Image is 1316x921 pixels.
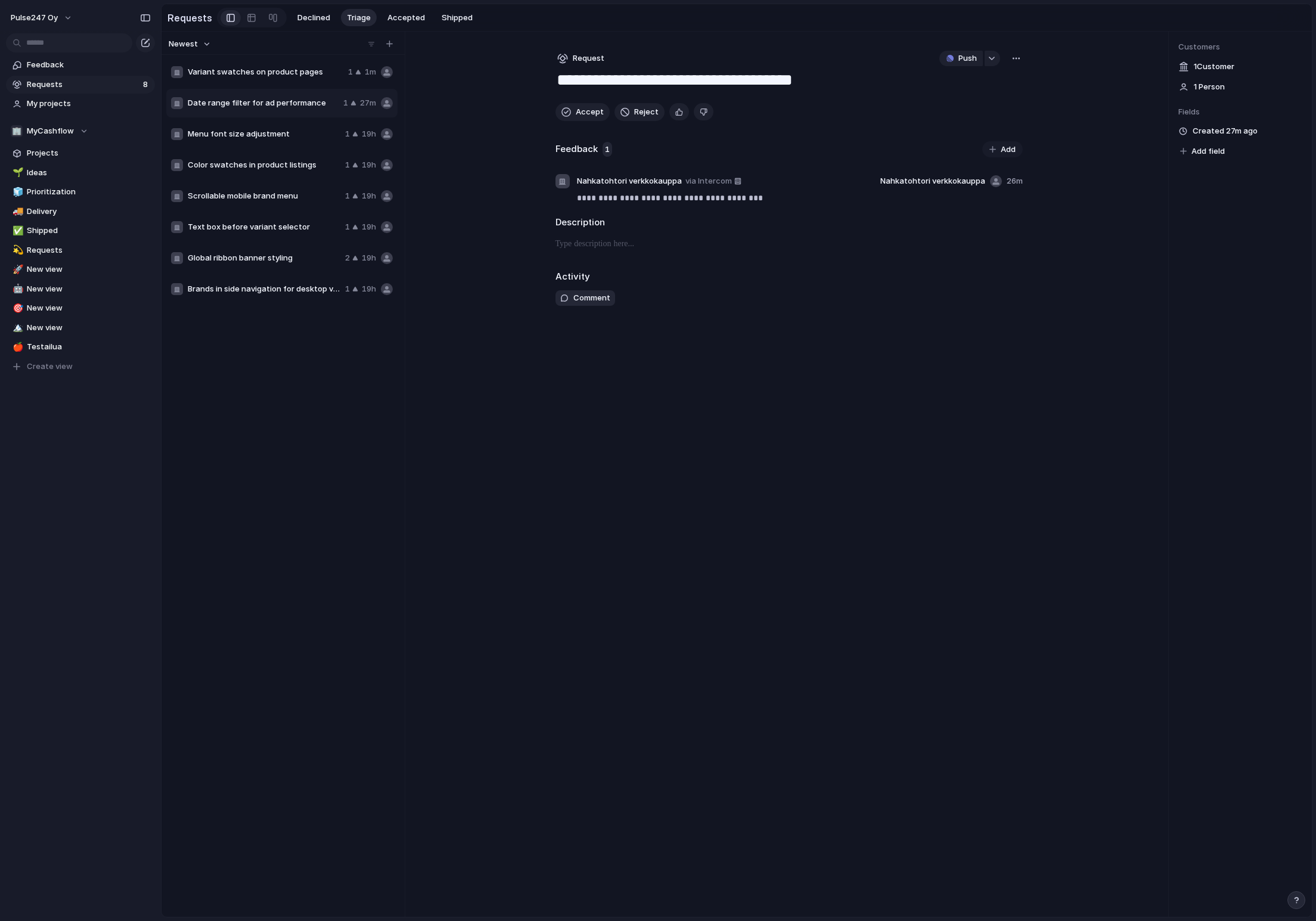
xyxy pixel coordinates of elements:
span: My projects [27,98,151,110]
div: 💫 [13,243,21,257]
h2: Description [555,216,1023,230]
span: Text box before variant selector [188,221,340,233]
button: Add field [1178,144,1227,159]
span: 1 [345,221,350,233]
span: Pulse247 Oy [11,12,58,24]
span: 19h [362,283,376,295]
a: 🧊Prioritization [6,183,155,201]
span: 1m [365,66,376,78]
div: 🚀 [13,263,21,277]
button: Push [939,51,983,66]
button: 🏢MyCashflow [6,122,155,140]
a: 🍎Testailua [6,338,155,356]
span: Shipped [27,225,151,237]
span: MyCashflow [27,125,74,137]
div: 🧊 [13,185,21,199]
h2: Activity [555,270,590,284]
button: ✅ [11,225,23,237]
a: via Intercom [683,174,744,188]
span: Fields [1178,106,1302,118]
h2: Feedback [555,142,598,156]
span: Color swatches in product listings [188,159,340,171]
a: 🤖New view [6,280,155,298]
h2: Requests [167,11,212,25]
div: 🏢 [11,125,23,137]
span: Add field [1191,145,1225,157]
span: 26m [1007,175,1023,187]
span: 19h [362,252,376,264]
a: 🚚Delivery [6,203,155,221]
button: 🚀 [11,263,23,275]
button: Accept [555,103,610,121]
div: 🎯 [13,302,21,315]
span: Comment [573,292,610,304]
span: Newest [169,38,198,50]
button: 💫 [11,244,23,256]
a: 🎯New view [6,299,155,317]
span: Reject [634,106,659,118]
a: 💫Requests [6,241,155,259]
span: New view [27,302,151,314]
span: 1 Customer [1194,61,1234,73]
span: Shipped [442,12,473,24]
span: 1 [345,128,350,140]
button: Reject [614,103,665,121]
button: 🤖 [11,283,23,295]
span: 1 Person [1194,81,1225,93]
a: ✅Shipped [6,222,155,240]
div: 🍎 [13,340,21,354]
button: 🍎 [11,341,23,353]
button: Shipped [436,9,479,27]
button: 🏔️ [11,322,23,334]
div: ✅ [13,224,21,238]
span: 1 [603,142,612,157]
span: Request [573,52,604,64]
a: 🌱Ideas [6,164,155,182]
span: Accepted [387,12,425,24]
span: Projects [27,147,151,159]
a: Requests8 [6,76,155,94]
span: Requests [27,79,139,91]
span: Customers [1178,41,1302,53]
span: Create view [27,361,73,373]
span: Nahkatohtori verkkokauppa [577,175,682,187]
span: Nahkatohtori verkkokauppa [880,175,985,187]
button: Request [555,51,606,66]
a: My projects [6,95,155,113]
span: 19h [362,221,376,233]
a: 🏔️New view [6,319,155,337]
span: Variant swatches on product pages [188,66,343,78]
span: 19h [362,128,376,140]
button: Newest [167,36,213,52]
span: 1 [345,159,350,171]
span: Testailua [27,341,151,353]
span: Delivery [27,206,151,218]
span: Push [958,52,977,64]
span: Date range filter for ad performance [188,97,339,109]
div: 🌱 [13,166,21,179]
a: 🚀New view [6,261,155,278]
span: 2 [345,252,350,264]
span: Brands in side navigation for desktop view [188,283,340,295]
span: Scrollable mobile brand menu [188,190,340,202]
span: Add [1001,144,1016,156]
button: Triage [341,9,377,27]
button: 🧊 [11,186,23,198]
span: Menu font size adjustment [188,128,340,140]
div: 🚚 [13,204,21,218]
span: 1 [345,190,350,202]
span: via Intercom [685,175,732,187]
span: 19h [362,159,376,171]
span: Prioritization [27,186,151,198]
button: Accepted [381,9,431,27]
button: 🚚 [11,206,23,218]
span: 19h [362,190,376,202]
